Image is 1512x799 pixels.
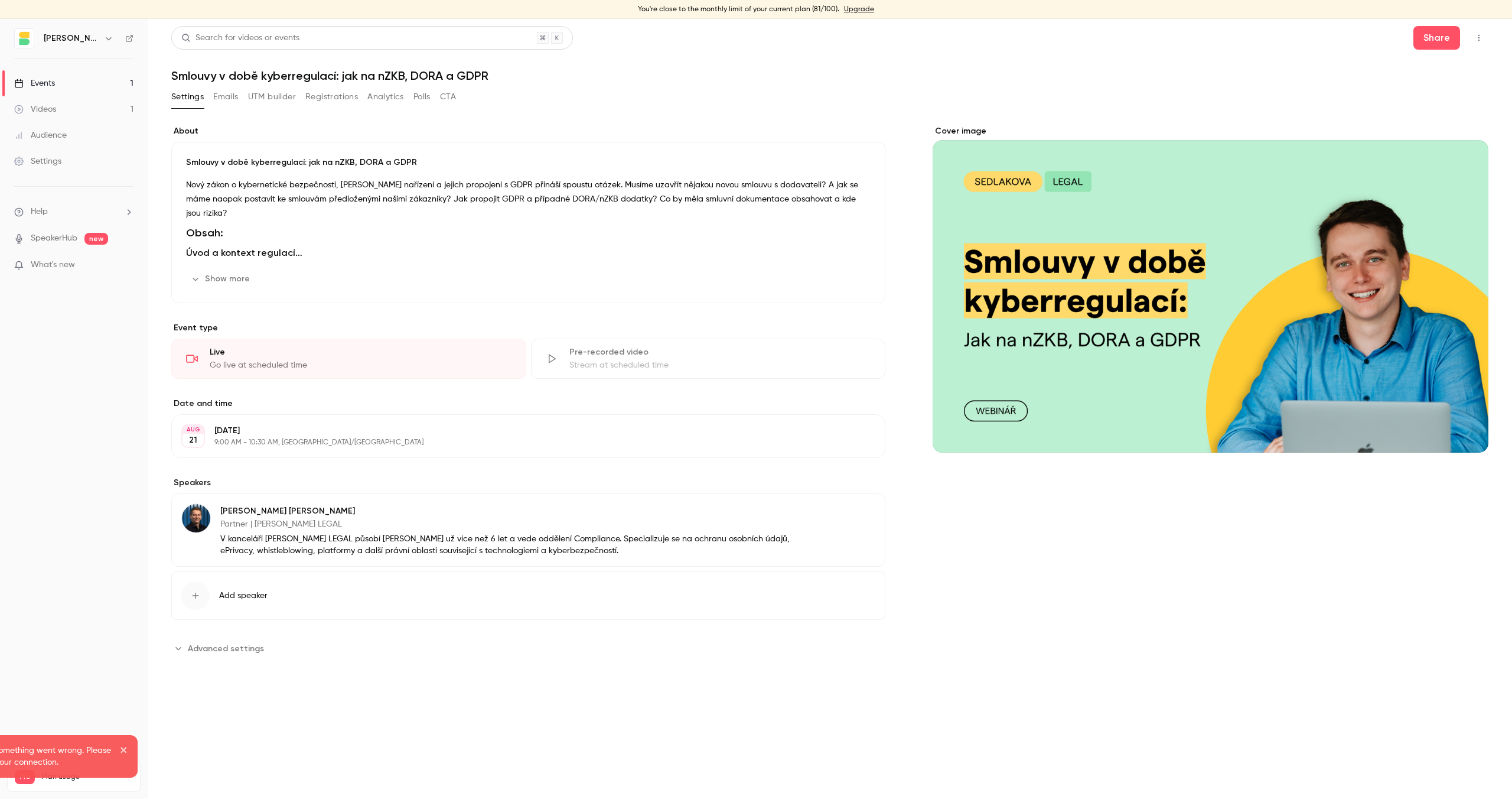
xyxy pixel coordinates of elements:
[14,155,61,167] div: Settings
[1413,26,1460,50] button: Share
[933,125,1488,453] section: Cover image
[171,322,885,334] p: Event type
[844,5,874,14] a: Upgrade
[44,33,99,44] h6: [PERSON_NAME] Legal
[14,129,67,141] div: Audience
[171,87,204,106] button: Settings
[171,477,885,489] label: Speakers
[440,87,456,106] button: CTA
[248,87,296,106] button: UTM builder
[31,259,75,271] span: What's new
[213,87,238,106] button: Emails
[14,77,55,89] div: Events
[15,29,34,48] img: Sedlakova Legal
[171,69,1488,83] h1: Smlouvy v době kyberregulací: jak na nZKB, DORA a GDPR
[189,434,197,446] p: 21
[214,438,823,447] p: 9:00 AM - 10:30 AM, [GEOGRAPHIC_DATA]/[GEOGRAPHIC_DATA]
[569,346,871,358] div: Pre-recorded video
[188,642,264,655] span: Advanced settings
[186,246,871,260] h2: Úvod a kontext regulací
[31,232,77,245] a: SpeakerHub
[171,571,885,620] button: Add speaker
[531,339,886,379] div: Pre-recorded videoStream at scheduled time
[14,206,133,218] li: help-dropdown-opener
[171,125,885,137] label: About
[214,425,823,437] p: [DATE]
[171,493,885,567] div: Jiří Hradský[PERSON_NAME] [PERSON_NAME]Partner | [PERSON_NAME] LEGALV kanceláři [PERSON_NAME] LEG...
[186,269,257,288] button: Show more
[219,590,268,602] span: Add speaker
[182,504,210,532] img: Jiří Hradský
[31,206,48,218] span: Help
[933,125,1488,137] label: Cover image
[220,518,809,530] p: Partner | [PERSON_NAME] LEGAL
[171,639,885,658] section: Advanced settings
[186,178,871,220] p: Nový zákon o kybernetické bezpečnosti, [PERSON_NAME] nařízení a jejich propojení s GDPR přináší s...
[183,426,204,434] div: AUG
[367,87,404,106] button: Analytics
[210,346,511,358] div: Live
[171,398,885,410] label: Date and time
[181,32,299,44] div: Search for videos or events
[210,359,511,371] div: Go live at scheduled time
[569,359,871,371] div: Stream at scheduled time
[305,87,358,106] button: Registrations
[84,233,108,245] span: new
[186,226,223,239] strong: Obsah:
[171,639,271,658] button: Advanced settings
[186,157,871,168] p: Smlouvy v době kyberregulací: jak na nZKB, DORA a GDPR
[413,87,431,106] button: Polls
[171,339,526,379] div: LiveGo live at scheduled time
[14,103,56,115] div: Videos
[220,533,809,557] p: V kanceláři [PERSON_NAME] LEGAL působí [PERSON_NAME] už více než 6 let a vede oddělení Compliance...
[220,505,809,517] p: [PERSON_NAME] [PERSON_NAME]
